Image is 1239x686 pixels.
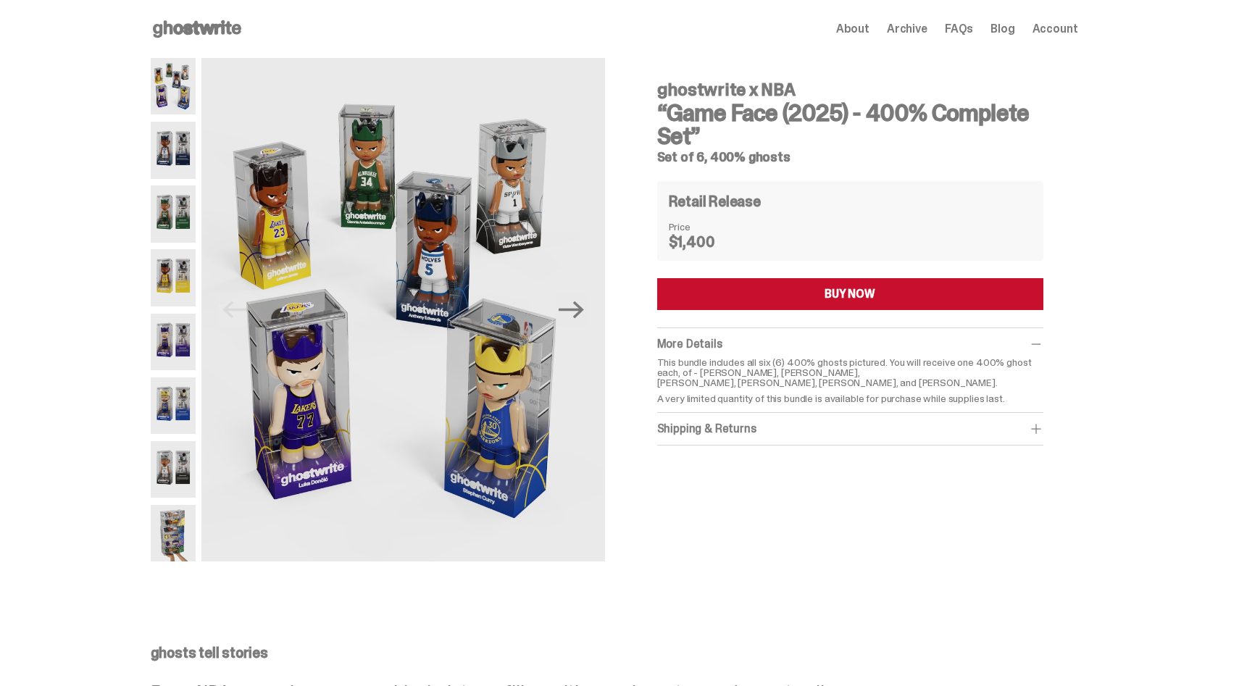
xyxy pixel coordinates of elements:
[945,23,973,35] a: FAQs
[657,278,1043,310] button: BUY NOW
[151,122,196,178] img: NBA-400-HG-Ant.png
[201,58,604,561] img: NBA-400-HG-Main.png
[657,81,1043,99] h4: ghostwrite x NBA
[151,441,196,498] img: NBA-400-HG-Wemby.png
[657,336,722,351] span: More Details
[669,235,741,249] dd: $1,400
[657,151,1043,164] h5: Set of 6, 400% ghosts
[836,23,869,35] a: About
[657,101,1043,148] h3: “Game Face (2025) - 400% Complete Set”
[151,505,196,561] img: NBA-400-HG-Scale.png
[556,294,588,326] button: Next
[657,357,1043,388] p: This bundle includes all six (6) 400% ghosts pictured. You will receive one 400% ghost each, of -...
[151,249,196,306] img: NBA-400-HG%20Bron.png
[657,422,1043,436] div: Shipping & Returns
[669,222,741,232] dt: Price
[990,23,1014,35] a: Blog
[151,58,196,114] img: NBA-400-HG-Main.png
[1032,23,1078,35] a: Account
[657,393,1043,403] p: A very limited quantity of this bundle is available for purchase while supplies last.
[151,645,1078,660] p: ghosts tell stories
[151,314,196,370] img: NBA-400-HG-Luka.png
[669,194,761,209] h4: Retail Release
[151,377,196,434] img: NBA-400-HG-Steph.png
[825,288,875,300] div: BUY NOW
[151,185,196,242] img: NBA-400-HG-Giannis.png
[887,23,927,35] a: Archive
